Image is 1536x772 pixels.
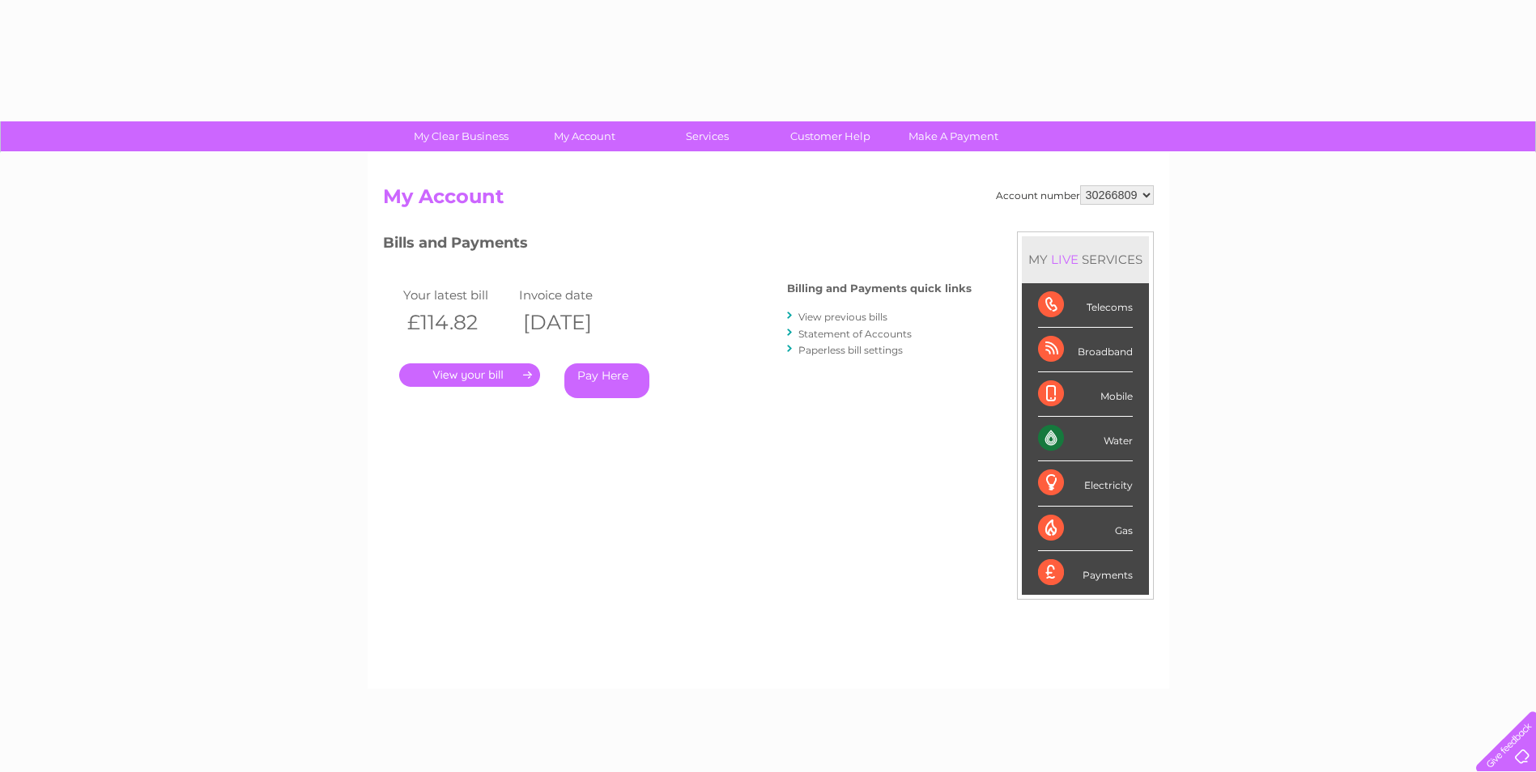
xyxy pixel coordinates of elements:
[1038,461,1133,506] div: Electricity
[399,306,516,339] th: £114.82
[1048,252,1082,267] div: LIVE
[564,363,649,398] a: Pay Here
[1038,372,1133,417] div: Mobile
[798,311,887,323] a: View previous bills
[798,328,912,340] a: Statement of Accounts
[1022,236,1149,282] div: MY SERVICES
[515,284,632,306] td: Invoice date
[399,284,516,306] td: Your latest bill
[1038,551,1133,595] div: Payments
[640,121,774,151] a: Services
[787,282,972,295] h4: Billing and Payments quick links
[887,121,1020,151] a: Make A Payment
[1038,417,1133,461] div: Water
[383,231,972,260] h3: Bills and Payments
[1038,507,1133,551] div: Gas
[1038,283,1133,328] div: Telecoms
[996,185,1154,205] div: Account number
[399,363,540,387] a: .
[515,306,632,339] th: [DATE]
[798,344,903,356] a: Paperless bill settings
[764,121,897,151] a: Customer Help
[517,121,651,151] a: My Account
[383,185,1154,216] h2: My Account
[394,121,528,151] a: My Clear Business
[1038,328,1133,372] div: Broadband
